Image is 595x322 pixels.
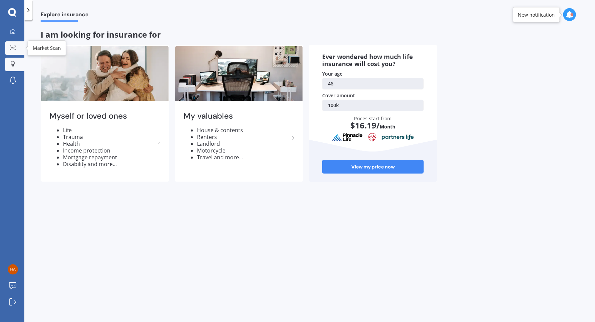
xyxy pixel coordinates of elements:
li: Renters [197,134,289,140]
img: pinnacle [332,133,363,142]
img: My valuables [175,46,303,101]
li: House & contents [197,127,289,134]
a: 100k [322,100,424,111]
div: Ever wondered how much life insurance will cost you? [322,53,424,68]
img: Myself or loved ones [41,46,169,101]
li: Landlord [197,140,289,147]
img: 521a6cc3724ca04895c11f3a05ff3e23 [8,264,18,275]
span: I am looking for insurance for [41,29,161,40]
h2: My valuables [183,111,289,121]
span: $ 16.19 / [350,120,380,131]
div: Cover amount [322,92,424,99]
li: Disability and more... [63,161,155,167]
div: Market Scan [33,45,61,52]
div: Your age [322,71,424,77]
li: Income protection [63,147,155,154]
a: 46 [322,78,424,89]
span: Explore insurance [41,11,89,20]
li: Mortgage repayment [63,154,155,161]
li: Health [63,140,155,147]
span: Month [380,123,395,130]
a: View my price now [322,160,424,174]
div: New notification [518,11,555,18]
div: Prices start from [329,115,417,136]
li: Travel and more... [197,154,289,161]
li: Motorcycle [197,147,289,154]
h2: Myself or loved ones [49,111,155,121]
li: Life [63,127,155,134]
li: Trauma [63,134,155,140]
img: aia [368,133,376,142]
img: partnersLife [382,134,414,140]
